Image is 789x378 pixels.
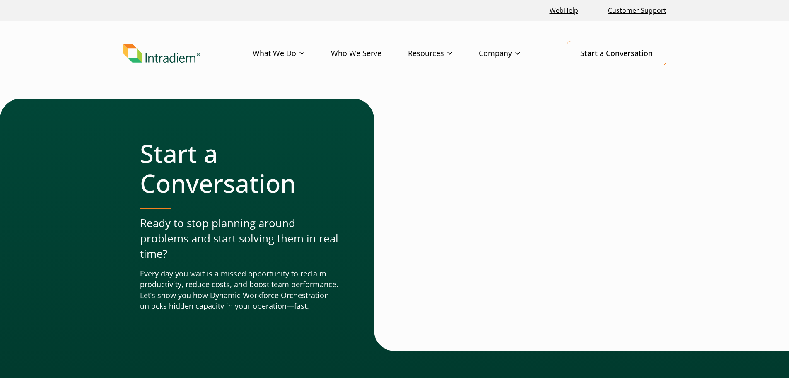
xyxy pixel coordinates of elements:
a: Who We Serve [331,41,408,65]
a: Start a Conversation [567,41,666,65]
img: Intradiem [123,44,200,63]
a: Resources [408,41,479,65]
a: Customer Support [605,2,670,19]
a: Link opens in a new window [546,2,581,19]
h1: Start a Conversation [140,138,341,198]
a: What We Do [253,41,331,65]
p: Every day you wait is a missed opportunity to reclaim productivity, reduce costs, and boost team ... [140,269,341,312]
a: Company [479,41,547,65]
p: Ready to stop planning around problems and start solving them in real time? [140,216,341,262]
a: Link to homepage of Intradiem [123,44,253,63]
